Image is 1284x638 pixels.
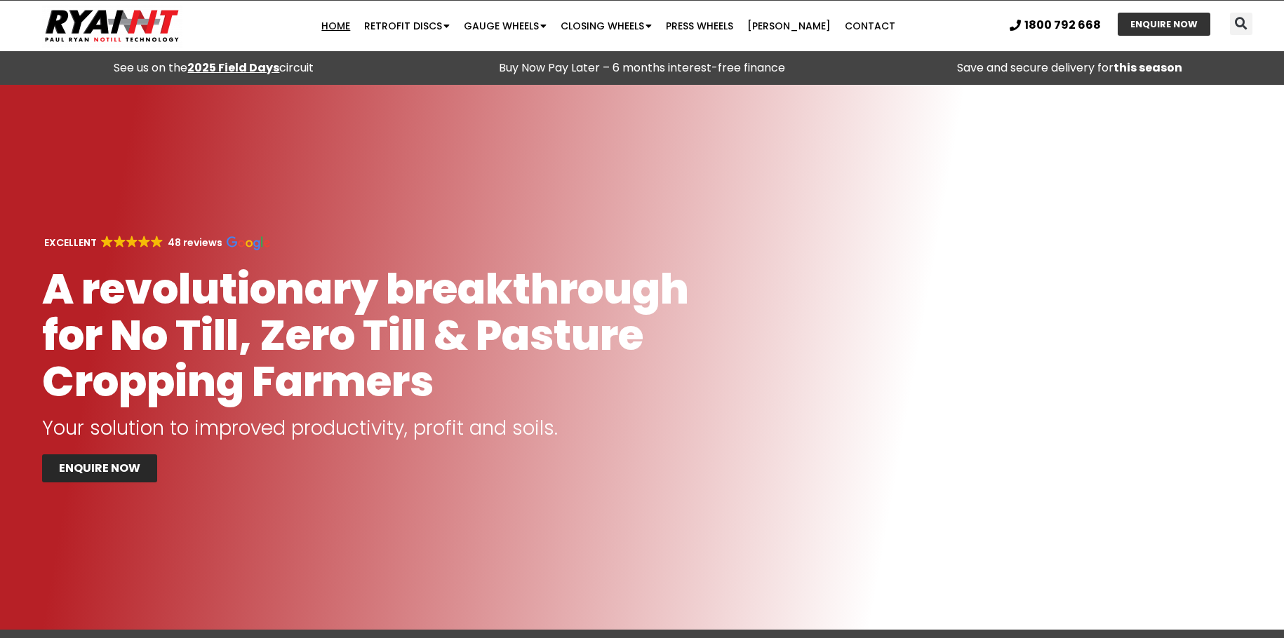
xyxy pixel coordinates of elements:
[42,454,157,482] a: ENQUIRE NOW
[740,12,838,40] a: [PERSON_NAME]
[42,236,270,250] a: EXCELLENT GoogleGoogleGoogleGoogleGoogle 48 reviews Google
[249,12,968,40] nav: Menu
[187,60,279,76] a: 2025 Field Days
[314,12,357,40] a: Home
[1010,20,1101,31] a: 1800 792 668
[42,4,182,48] img: Ryan NT logo
[457,12,554,40] a: Gauge Wheels
[114,236,126,247] img: Google
[227,236,270,250] img: Google
[357,12,457,40] a: Retrofit Discs
[151,236,163,247] img: Google
[1130,20,1198,29] span: ENQUIRE NOW
[863,58,1277,78] p: Save and secure delivery for
[838,12,902,40] a: Contact
[168,236,222,250] strong: 48 reviews
[659,12,740,40] a: Press Wheels
[138,236,150,247] img: Google
[44,236,97,250] strong: EXCELLENT
[1230,13,1252,35] div: Search
[101,236,113,247] img: Google
[1114,60,1182,76] strong: this season
[126,236,138,247] img: Google
[435,58,849,78] p: Buy Now Pay Later – 6 months interest-free finance
[554,12,659,40] a: Closing Wheels
[7,58,421,78] div: See us on the circuit
[1024,20,1101,31] span: 1800 792 668
[1118,13,1210,36] a: ENQUIRE NOW
[59,463,140,474] span: ENQUIRE NOW
[42,414,558,442] span: Your solution to improved productivity, profit and soils.
[42,266,702,405] h1: A revolutionary breakthrough for No Till, Zero Till & Pasture Cropping Farmers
